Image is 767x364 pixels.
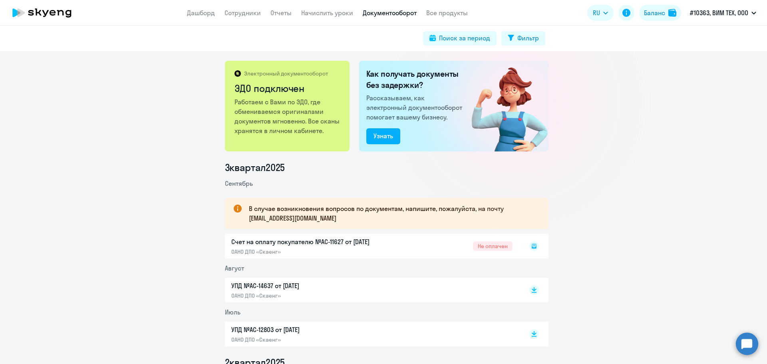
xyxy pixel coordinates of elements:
button: Балансbalance [639,5,681,21]
p: УПД №AC-14637 от [DATE] [231,281,399,290]
p: #10363, ВИМ ТЕХ, ООО [690,8,748,18]
p: Работаем с Вами по ЭДО, где обмениваемся оригиналами документов мгновенно. Все сканы хранятся в л... [234,97,341,135]
button: RU [587,5,614,21]
img: balance [668,9,676,17]
h2: ЭДО подключен [234,82,341,95]
div: Узнать [374,131,393,141]
div: Баланс [644,8,665,18]
span: RU [593,8,600,18]
p: ОАНО ДПО «Скаенг» [231,336,399,343]
li: 3 квартал 2025 [225,161,548,174]
a: Начислить уроки [301,9,353,17]
a: УПД №AC-14637 от [DATE]ОАНО ДПО «Скаенг» [231,281,513,299]
div: Поиск за период [439,33,490,43]
p: УПД №AC-12803 от [DATE] [231,325,399,334]
span: Август [225,264,244,272]
span: Сентябрь [225,179,253,187]
p: ОАНО ДПО «Скаенг» [231,292,399,299]
p: Рассказываем, как электронный документооборот помогает вашему бизнесу. [366,93,465,122]
a: Отчеты [270,9,292,17]
p: В случае возникновения вопросов по документам, напишите, пожалуйста, на почту [EMAIL_ADDRESS][DOM... [249,204,534,223]
p: Электронный документооборот [244,70,328,77]
button: #10363, ВИМ ТЕХ, ООО [686,3,760,22]
a: Дашборд [187,9,215,17]
button: Поиск за период [423,31,497,46]
div: Фильтр [517,33,539,43]
span: Июль [225,308,240,316]
a: Документооборот [363,9,417,17]
button: Узнать [366,128,400,144]
a: УПД №AC-12803 от [DATE]ОАНО ДПО «Скаенг» [231,325,513,343]
img: connected [459,61,548,151]
button: Фильтр [501,31,545,46]
h2: Как получать документы без задержки? [366,68,465,91]
a: Все продукты [426,9,468,17]
a: Сотрудники [225,9,261,17]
